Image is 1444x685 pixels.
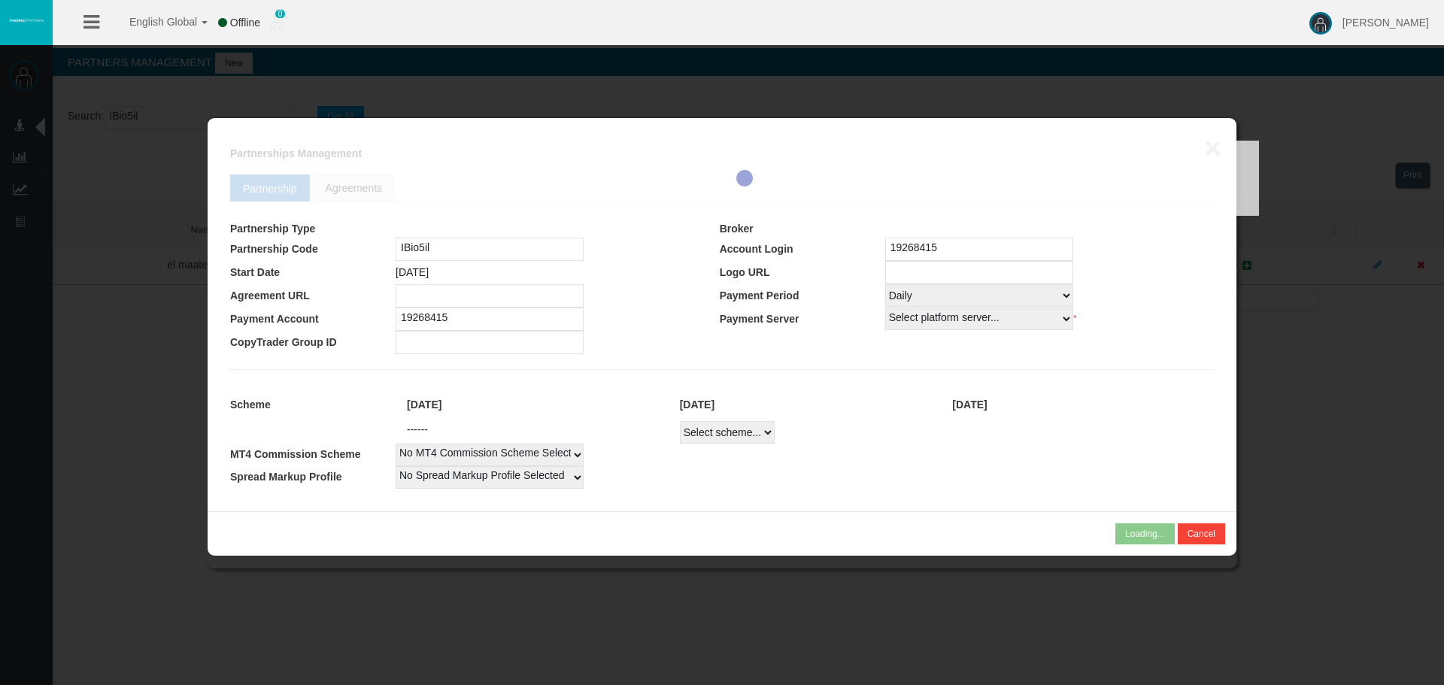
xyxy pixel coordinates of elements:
[230,331,396,354] td: CopyTrader Group ID
[230,261,396,284] td: Start Date
[230,220,396,238] td: Partnership Type
[275,9,287,19] span: 0
[8,17,45,23] img: logo.svg
[720,220,885,238] td: Broker
[407,423,428,435] span: ------
[230,238,396,261] td: Partnership Code
[941,396,1214,414] div: [DATE]
[720,284,885,308] td: Payment Period
[230,17,260,29] span: Offline
[1178,523,1225,544] button: Cancel
[396,266,429,278] span: [DATE]
[230,308,396,331] td: Payment Account
[669,396,942,414] div: [DATE]
[230,389,396,421] td: Scheme
[230,444,396,466] td: MT4 Commission Scheme
[720,308,885,331] td: Payment Server
[1309,12,1332,35] img: user-image
[230,284,396,308] td: Agreement URL
[720,238,885,261] td: Account Login
[230,466,396,489] td: Spread Markup Profile
[720,261,885,284] td: Logo URL
[110,16,197,28] span: English Global
[271,16,283,31] img: user_small.png
[396,396,669,414] div: [DATE]
[1342,17,1429,29] span: [PERSON_NAME]
[1204,133,1221,163] button: ×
